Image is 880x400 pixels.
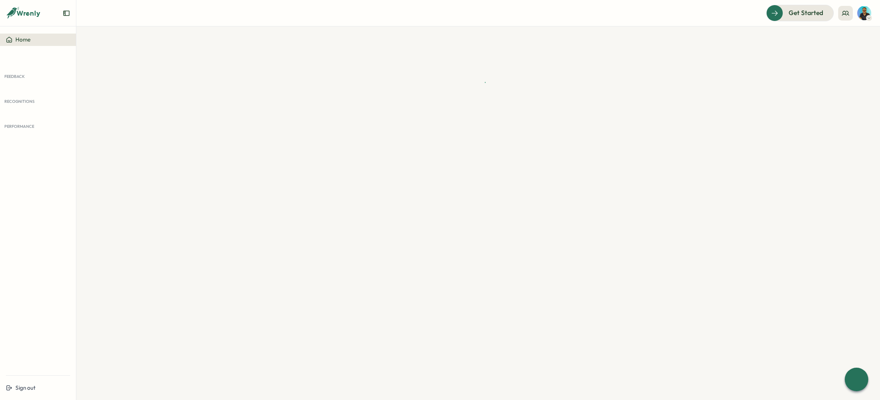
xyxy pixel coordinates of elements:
[766,5,834,21] button: Get Started
[15,36,30,43] span: Home
[857,6,871,20] img: Johannes Keller
[63,10,70,17] button: Expand sidebar
[15,384,36,391] span: Sign out
[789,8,823,18] span: Get Started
